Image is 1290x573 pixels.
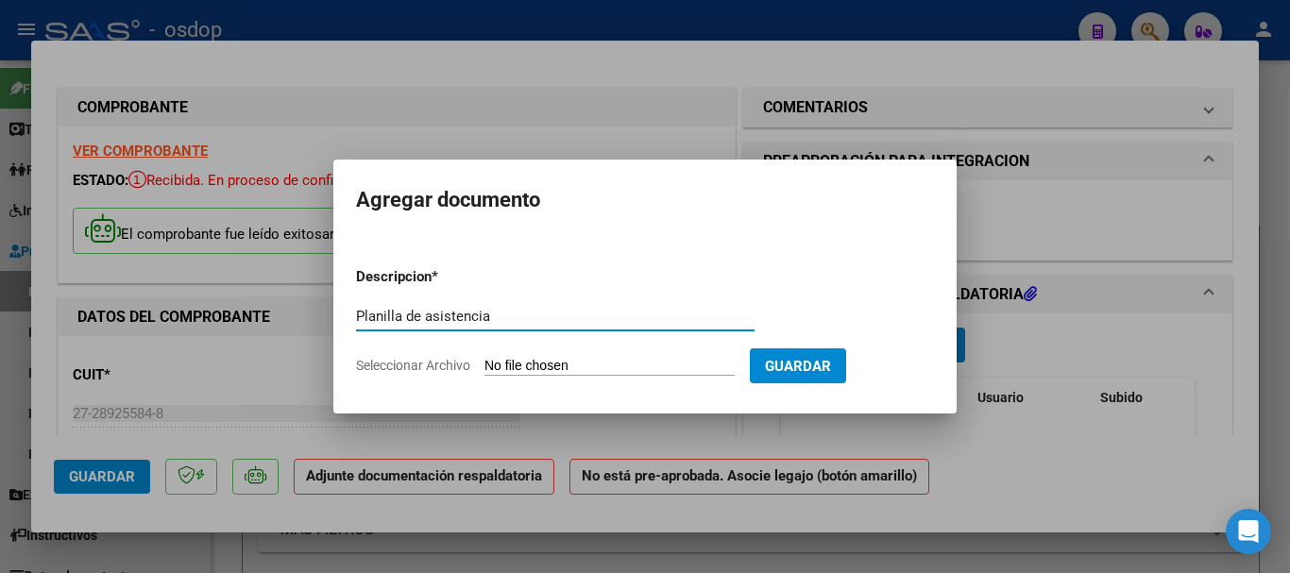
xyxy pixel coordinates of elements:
[1226,509,1271,554] div: Open Intercom Messenger
[356,358,470,373] span: Seleccionar Archivo
[356,182,934,218] h2: Agregar documento
[765,358,831,375] span: Guardar
[750,348,846,383] button: Guardar
[356,266,530,288] p: Descripcion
